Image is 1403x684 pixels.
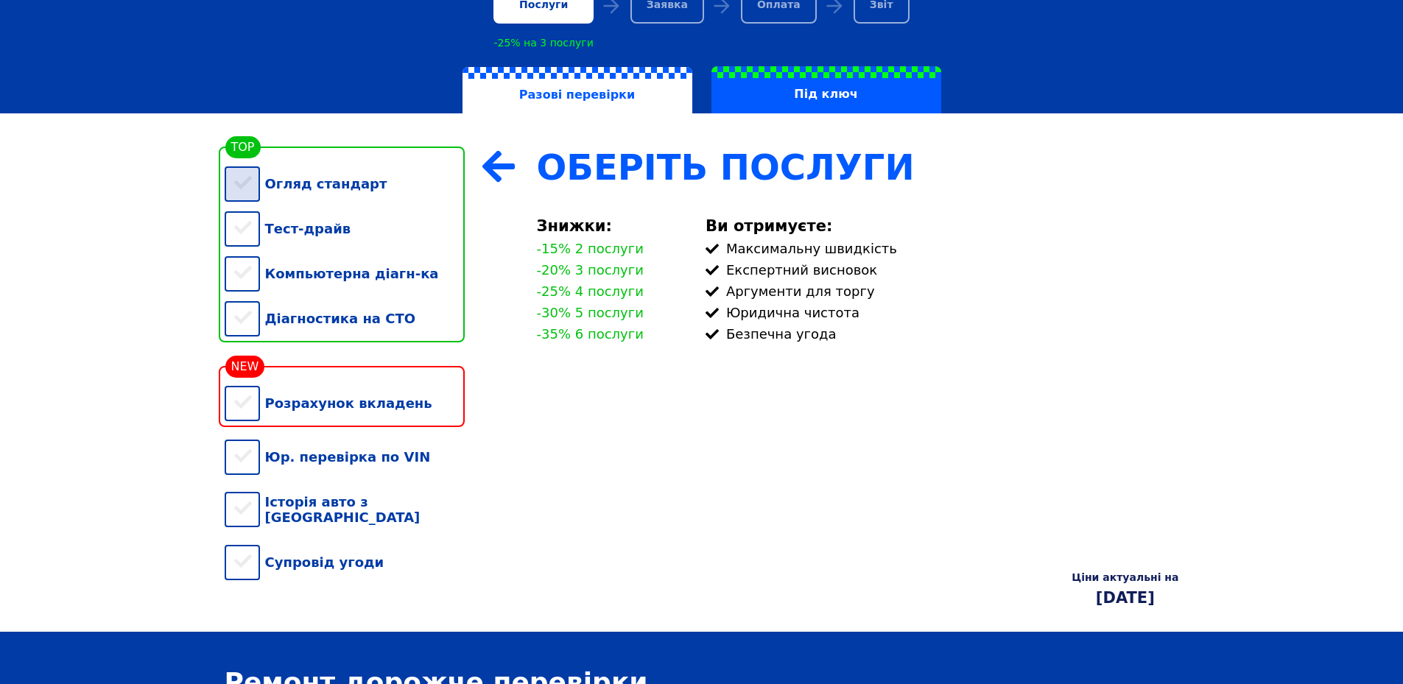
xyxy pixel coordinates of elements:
[711,66,941,113] label: Під ключ
[706,326,1179,342] div: Безпечна угода
[537,283,644,299] div: -25% 4 послуги
[702,66,951,113] a: Під ключ
[463,67,692,114] label: Разові перевірки
[537,326,644,342] div: -35% 6 послуги
[225,206,465,251] div: Тест-драйв
[1072,589,1178,607] div: [DATE]
[706,241,1179,256] div: Максимальну швидкість
[225,381,465,426] div: Розрахунок вкладень
[225,251,465,296] div: Компьютерна діагн-ка
[537,262,644,278] div: -20% 3 послуги
[537,217,688,235] div: Знижки:
[225,479,465,540] div: Історія авто з [GEOGRAPHIC_DATA]
[706,217,1179,235] div: Ви отримуєте:
[706,305,1179,320] div: Юридична чистота
[1072,571,1178,583] div: Ціни актуальні на
[706,262,1179,278] div: Експертний висновок
[537,241,644,256] div: -15% 2 послуги
[706,283,1179,299] div: Аргументи для торгу
[537,305,644,320] div: -30% 5 послуги
[225,161,465,206] div: Огляд стандарт
[225,434,465,479] div: Юр. перевірка по VIN
[225,296,465,341] div: Діагностика на СТО
[493,37,593,49] div: -25% на 3 послуги
[537,147,1179,188] div: Оберіть Послуги
[225,540,465,585] div: Супровід угоди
